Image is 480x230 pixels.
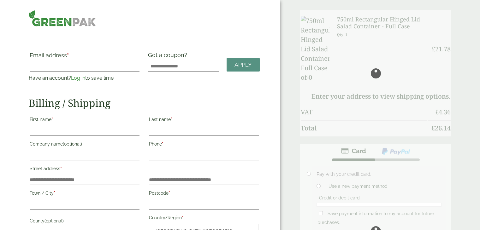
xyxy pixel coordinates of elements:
label: Town / City [30,189,139,199]
span: (optional) [63,141,82,147]
label: Email address [30,53,139,61]
abbr: required [182,215,183,220]
label: Company name [30,140,139,150]
span: (optional) [44,218,64,223]
label: Phone [149,140,259,150]
abbr: required [54,191,55,196]
a: Log in [71,75,85,81]
h2: Billing / Shipping [29,97,260,109]
span: Apply [234,61,252,68]
abbr: required [67,52,69,59]
label: County [30,216,139,227]
label: Postcode [149,189,259,199]
abbr: required [51,117,53,122]
a: Apply [227,58,260,72]
label: Country/Region [149,213,259,224]
label: Street address [30,164,139,175]
label: Got a coupon? [148,52,190,61]
abbr: required [162,141,163,147]
label: First name [30,115,139,126]
abbr: required [60,166,62,171]
img: GreenPak Supplies [29,10,96,26]
abbr: required [171,117,172,122]
label: Last name [149,115,259,126]
p: Have an account? to save time [29,74,140,82]
abbr: required [169,191,170,196]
